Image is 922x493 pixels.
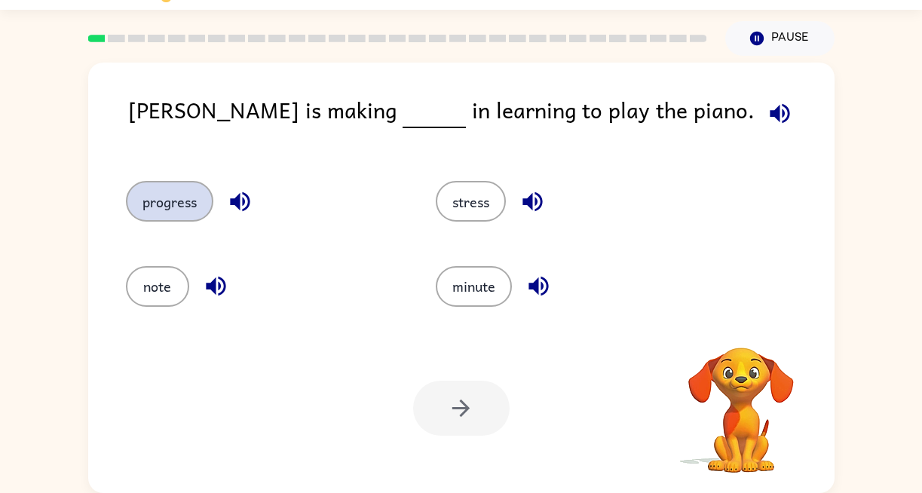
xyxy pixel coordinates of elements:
div: [PERSON_NAME] is making in learning to play the piano. [128,93,835,151]
button: stress [436,181,506,222]
video: Your browser must support playing .mp4 files to use Literably. Please try using another browser. [666,324,816,475]
button: Pause [725,21,835,56]
button: note [126,266,189,307]
button: progress [126,181,213,222]
button: minute [436,266,512,307]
